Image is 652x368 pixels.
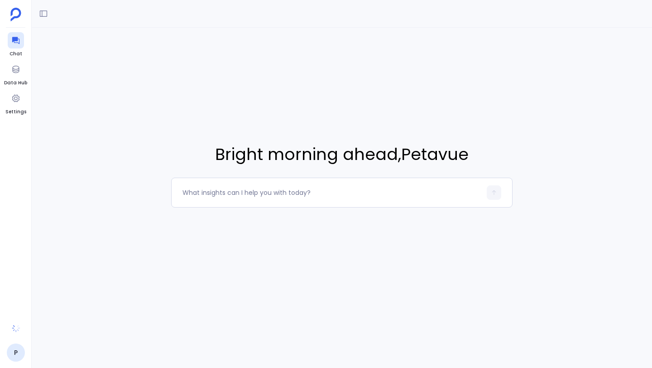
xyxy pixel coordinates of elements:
[5,108,26,116] span: Settings
[11,324,20,333] img: spinner-B0dY0IHp.gif
[8,50,24,58] span: Chat
[8,32,24,58] a: Chat
[10,8,21,21] img: petavue logo
[5,90,26,116] a: Settings
[7,344,25,362] a: P
[4,79,27,87] span: Data Hub
[171,142,513,167] span: Bright morning ahead , Petavue
[4,61,27,87] a: Data Hub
